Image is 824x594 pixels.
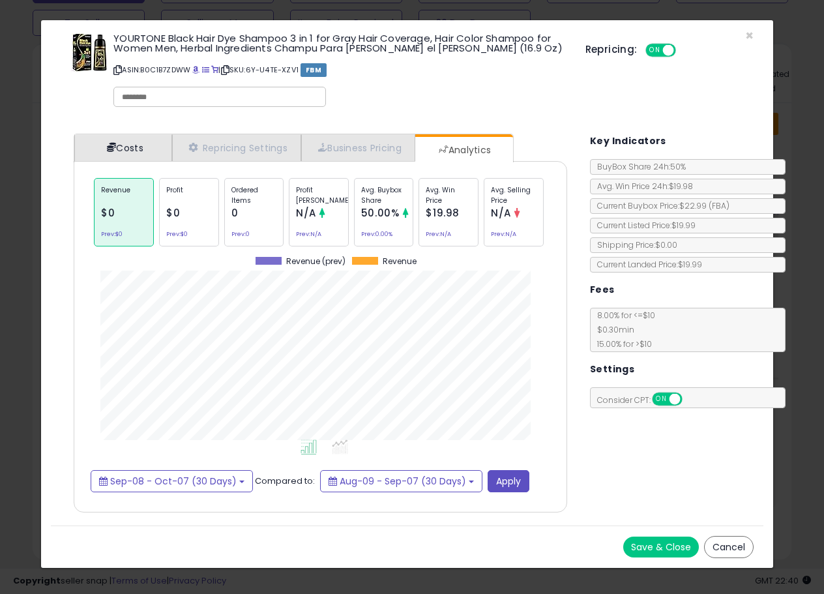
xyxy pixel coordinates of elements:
[426,185,471,205] p: Avg. Win Price
[202,65,209,75] a: All offer listings
[491,232,516,236] small: Prev: N/A
[211,65,218,75] a: Your listing only
[591,181,693,192] span: Avg. Win Price 24h: $19.98
[110,475,237,488] span: Sep-08 - Oct-07 (30 Days)
[491,185,537,205] p: Avg. Selling Price
[301,63,327,77] span: FBM
[591,220,696,231] span: Current Listed Price: $19.99
[591,394,699,406] span: Consider CPT:
[192,65,199,75] a: BuyBox page
[704,536,754,558] button: Cancel
[591,310,655,349] span: 8.00 % for <= $10
[673,45,694,56] span: OFF
[101,185,147,205] p: Revenue
[301,134,415,161] a: Business Pricing
[591,161,686,172] span: BuyBox Share 24h: 50%
[101,206,115,220] span: $0
[113,59,565,80] p: ASIN: B0C1B7ZDWW | SKU: 6Y-U4TE-XZV1
[113,33,565,53] h3: YOURTONE Black Hair Dye Shampoo 3 in 1 for Gray Hair Coverage, Hair Color Shampoo for Women Men, ...
[591,338,652,349] span: 15.00 % for > $10
[74,134,172,161] a: Costs
[101,232,123,236] small: Prev: $0
[680,394,701,405] span: OFF
[590,361,634,378] h5: Settings
[231,185,277,205] p: Ordered Items
[426,206,460,220] span: $19.98
[591,239,677,250] span: Shipping Price: $0.00
[172,134,301,161] a: Repricing Settings
[296,232,321,236] small: Prev: N/A
[488,470,529,492] button: Apply
[383,257,417,266] span: Revenue
[166,206,180,220] span: $0
[296,185,342,205] p: Profit [PERSON_NAME]
[166,185,212,205] p: Profit
[591,324,634,335] span: $0.30 min
[679,200,729,211] span: $22.99
[70,33,110,72] img: 51rHLmj-U5L._SL60_.jpg
[361,185,407,205] p: Avg. Buybox Share
[647,45,663,56] span: ON
[491,206,511,220] span: N/A
[745,26,754,45] span: ×
[340,475,466,488] span: Aug-09 - Sep-07 (30 Days)
[590,133,666,149] h5: Key Indicators
[231,206,239,220] span: 0
[590,282,615,298] h5: Fees
[585,44,638,55] h5: Repricing:
[709,200,729,211] span: ( FBA )
[255,474,315,486] span: Compared to:
[653,394,669,405] span: ON
[296,206,316,220] span: N/A
[166,232,188,236] small: Prev: $0
[361,232,392,236] small: Prev: 0.00%
[286,257,346,266] span: Revenue (prev)
[361,206,400,220] span: 50.00%
[591,200,729,211] span: Current Buybox Price:
[415,137,512,163] a: Analytics
[426,232,451,236] small: Prev: N/A
[623,537,699,557] button: Save & Close
[231,232,250,236] small: Prev: 0
[591,259,702,270] span: Current Landed Price: $19.99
